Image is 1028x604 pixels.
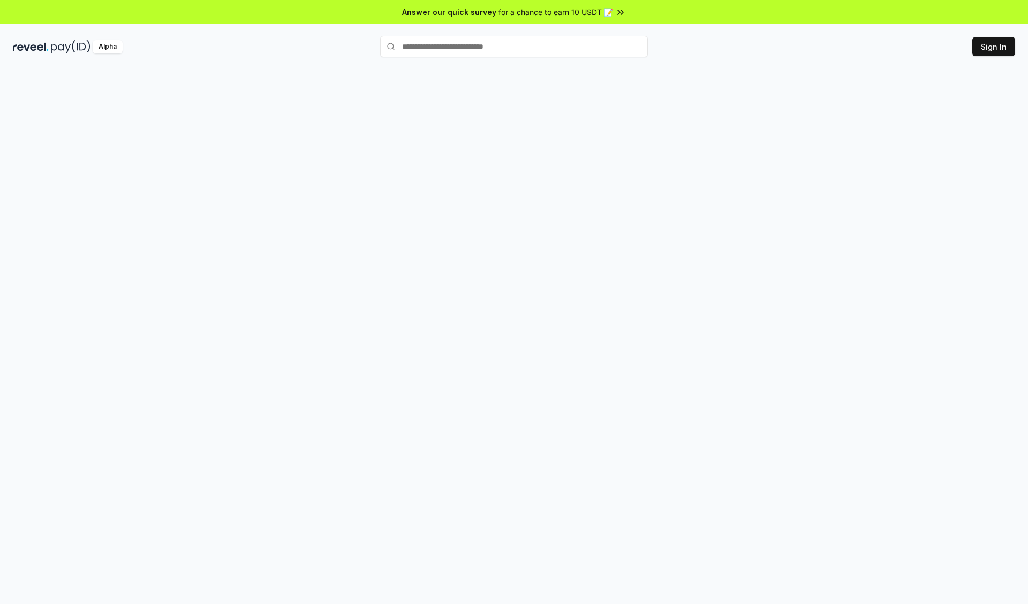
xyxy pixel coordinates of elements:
span: Answer our quick survey [402,6,496,18]
button: Sign In [972,37,1015,56]
span: for a chance to earn 10 USDT 📝 [498,6,613,18]
div: Alpha [93,40,123,53]
img: pay_id [51,40,90,53]
img: reveel_dark [13,40,49,53]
